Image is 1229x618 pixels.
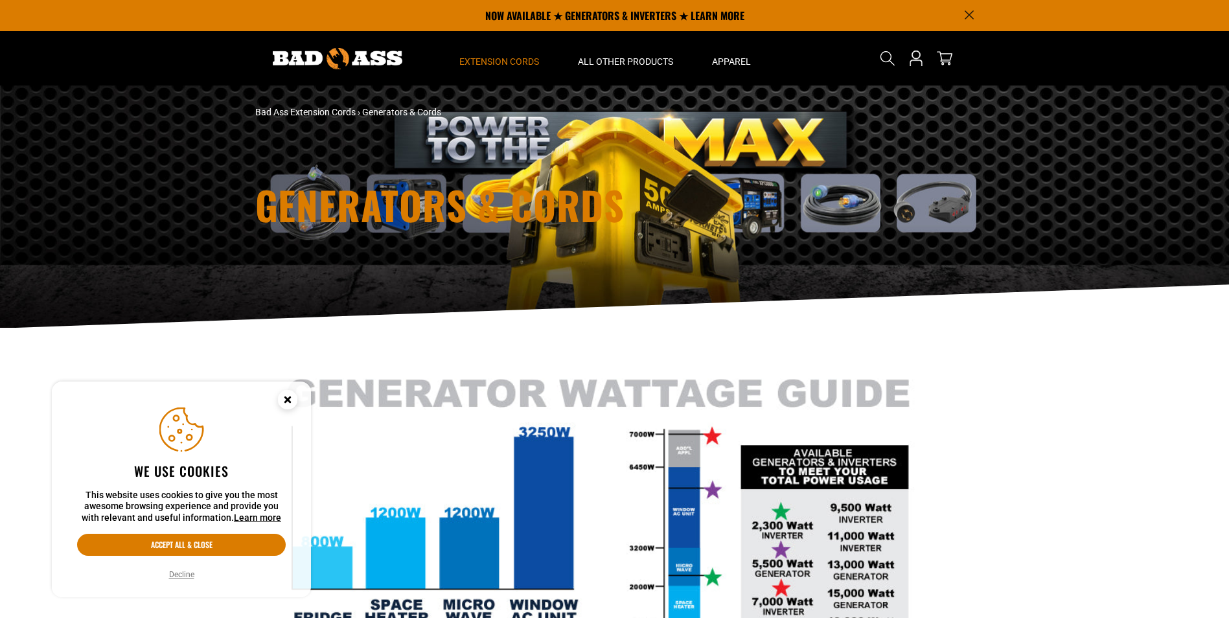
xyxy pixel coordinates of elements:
[459,56,539,67] span: Extension Cords
[877,48,898,69] summary: Search
[255,185,728,224] h1: Generators & Cords
[77,534,286,556] button: Accept all & close
[578,56,673,67] span: All Other Products
[52,382,311,598] aside: Cookie Consent
[255,106,728,119] nav: breadcrumbs
[165,568,198,581] button: Decline
[712,56,751,67] span: Apparel
[440,31,558,86] summary: Extension Cords
[234,512,281,523] a: Learn more
[693,31,770,86] summary: Apparel
[255,107,356,117] a: Bad Ass Extension Cords
[273,48,402,69] img: Bad Ass Extension Cords
[362,107,441,117] span: Generators & Cords
[358,107,360,117] span: ›
[77,490,286,524] p: This website uses cookies to give you the most awesome browsing experience and provide you with r...
[77,463,286,479] h2: We use cookies
[558,31,693,86] summary: All Other Products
